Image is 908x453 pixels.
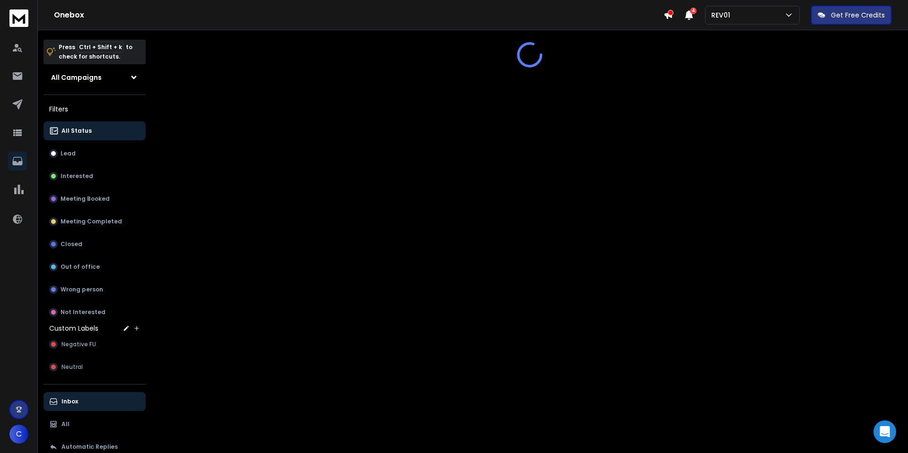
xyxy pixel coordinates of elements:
img: logo [9,9,28,27]
p: Meeting Completed [61,218,122,225]
button: Meeting Booked [44,189,146,208]
p: Closed [61,240,82,248]
p: Interested [61,172,93,180]
button: Inbox [44,392,146,411]
p: Lead [61,150,76,157]
h3: Filters [44,103,146,116]
span: 4 [690,8,697,14]
p: REV01 [711,10,734,20]
button: C [9,425,28,444]
p: Automatic Replies [61,443,118,451]
p: Get Free Credits [831,10,885,20]
button: Wrong person [44,280,146,299]
p: Wrong person [61,286,103,293]
button: Lead [44,144,146,163]
p: Out of office [61,263,100,271]
p: Press to check for shortcuts. [59,43,132,61]
button: Not Interested [44,303,146,322]
p: All [61,420,70,428]
span: Negative FU [61,341,96,348]
button: Closed [44,235,146,254]
button: Interested [44,167,146,186]
span: Neutral [61,363,83,371]
h1: All Campaigns [51,73,102,82]
button: Negative FU [44,335,146,354]
button: All [44,415,146,434]
h1: Onebox [54,9,664,21]
p: All Status [61,127,92,135]
p: Meeting Booked [61,195,110,203]
button: Neutral [44,358,146,376]
span: Ctrl + Shift + k [78,42,123,52]
button: Out of office [44,257,146,276]
p: Not Interested [61,308,105,316]
h3: Custom Labels [49,324,98,333]
button: Meeting Completed [44,212,146,231]
button: Get Free Credits [811,6,891,25]
button: All Campaigns [44,68,146,87]
button: All Status [44,121,146,140]
p: Inbox [61,398,78,405]
div: Open Intercom Messenger [873,420,896,443]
